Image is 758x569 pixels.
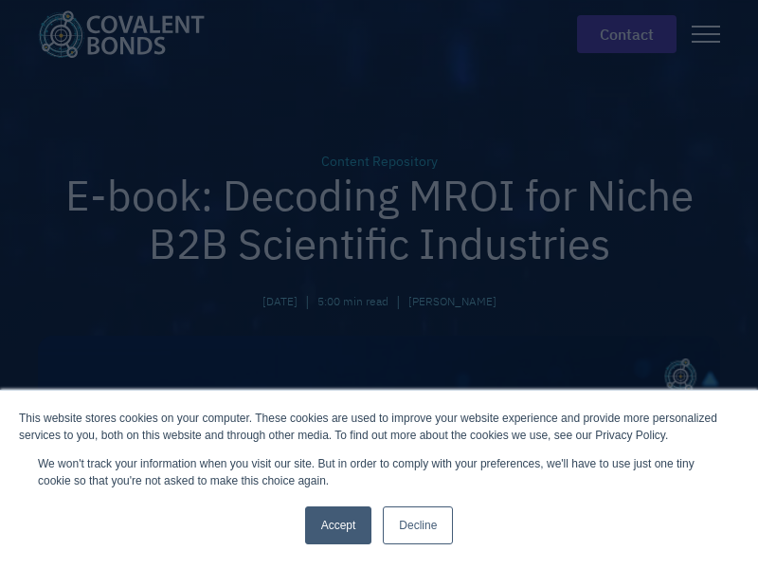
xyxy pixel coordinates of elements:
a: home [38,10,220,58]
div: | [396,290,401,313]
a: Decline [383,506,453,544]
div: This website stores cookies on your computer. These cookies are used to improve your website expe... [19,410,739,444]
a: contact [577,15,677,53]
a: Accept [305,506,372,544]
div: | [305,290,310,313]
a: [PERSON_NAME] [408,293,496,310]
div: 5:00 min read [317,293,388,310]
div: Content Repository [38,152,720,172]
div: [DATE] [262,293,298,310]
img: Covalent Bonds White / Teal Logo [38,10,205,58]
h1: E-book: Decoding MROI for Niche B2B Scientific Industries [38,172,720,267]
p: We won't track your information when you visit our site. But in order to comply with your prefere... [38,455,720,489]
